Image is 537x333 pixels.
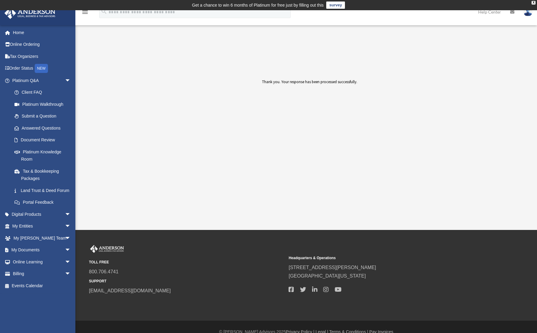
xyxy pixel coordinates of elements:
[8,165,80,184] a: Tax & Bookkeeping Packages
[197,79,422,124] div: Thank you. Your response has been processed successfully.
[81,11,89,16] a: menu
[4,244,80,256] a: My Documentsarrow_drop_down
[4,268,80,280] a: Billingarrow_drop_down
[89,288,171,293] a: [EMAIL_ADDRESS][DOMAIN_NAME]
[523,8,532,16] img: User Pic
[289,273,366,278] a: [GEOGRAPHIC_DATA][US_STATE]
[89,245,125,253] img: Anderson Advisors Platinum Portal
[65,208,77,221] span: arrow_drop_down
[4,27,80,39] a: Home
[65,220,77,233] span: arrow_drop_down
[4,74,80,86] a: Platinum Q&Aarrow_drop_down
[4,232,80,244] a: My [PERSON_NAME] Teamarrow_drop_down
[8,110,80,122] a: Submit a Question
[4,39,80,51] a: Online Ordering
[65,74,77,87] span: arrow_drop_down
[192,2,324,9] div: Get a chance to win 6 months of Platinum for free just by filling out this
[532,1,535,5] div: close
[65,232,77,244] span: arrow_drop_down
[4,62,80,75] a: Order StatusNEW
[8,196,80,209] a: Portal Feedback
[8,184,80,196] a: Land Trust & Deed Forum
[81,8,89,16] i: menu
[8,86,80,99] a: Client FAQ
[4,280,80,292] a: Events Calendar
[326,2,345,9] a: survey
[89,259,284,265] small: TOLL FREE
[8,98,80,110] a: Platinum Walkthrough
[4,220,80,232] a: My Entitiesarrow_drop_down
[4,256,80,268] a: Online Learningarrow_drop_down
[4,50,80,62] a: Tax Organizers
[3,7,57,19] img: Anderson Advisors Platinum Portal
[65,268,77,280] span: arrow_drop_down
[289,265,376,270] a: [STREET_ADDRESS][PERSON_NAME]
[289,255,484,261] small: Headquarters & Operations
[65,244,77,256] span: arrow_drop_down
[8,134,77,146] a: Document Review
[4,208,80,220] a: Digital Productsarrow_drop_down
[89,269,118,274] a: 800.706.4741
[89,278,284,284] small: SUPPORT
[35,64,48,73] div: NEW
[8,146,80,165] a: Platinum Knowledge Room
[65,256,77,268] span: arrow_drop_down
[8,122,80,134] a: Answered Questions
[101,8,107,15] i: search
